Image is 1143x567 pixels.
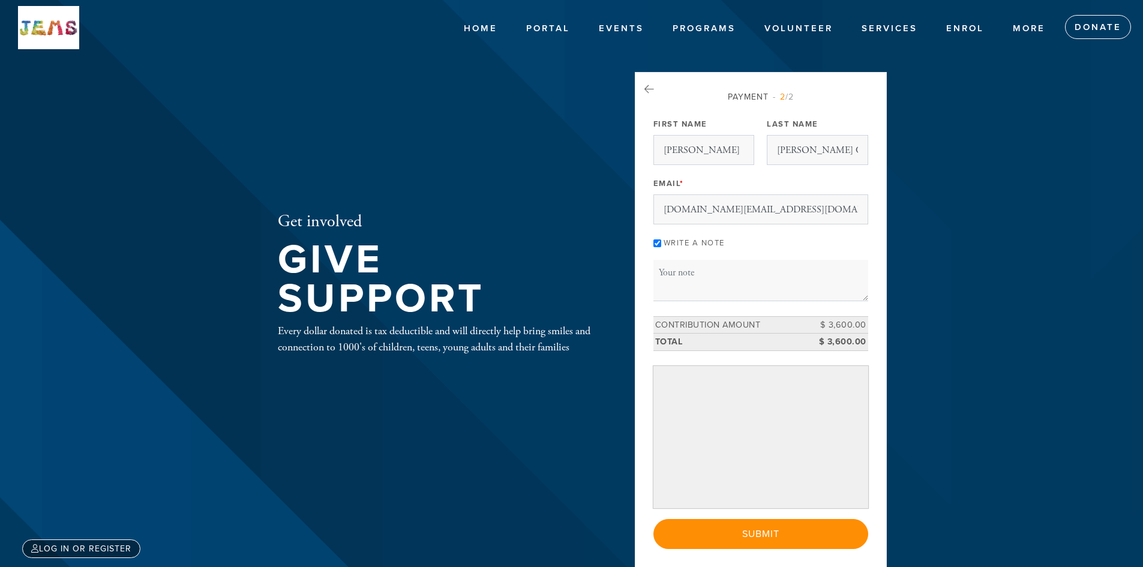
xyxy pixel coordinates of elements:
[664,238,725,248] label: Write a note
[455,17,506,40] a: Home
[773,92,794,102] span: /2
[937,17,993,40] a: Enrol
[814,316,868,334] td: $ 3,600.00
[278,212,596,232] h2: Get involved
[653,519,868,549] input: Submit
[814,334,868,351] td: $ 3,600.00
[767,119,818,130] label: Last Name
[22,539,140,558] a: Log in or register
[278,323,596,355] div: Every dollar donated is tax deductible and will directly help bring smiles and connection to 1000...
[18,6,79,49] img: New%20test.jpg
[664,17,745,40] a: Programs
[653,316,814,334] td: Contribution Amount
[853,17,926,40] a: Services
[680,179,684,188] span: This field is required.
[1004,17,1054,40] a: More
[278,241,596,318] h1: Give Support
[755,17,842,40] a: Volunteer
[653,91,868,103] div: Payment
[517,17,579,40] a: Portal
[653,119,707,130] label: First Name
[780,92,785,102] span: 2
[653,178,684,189] label: Email
[653,334,814,351] td: Total
[590,17,653,40] a: Events
[1065,15,1131,39] a: Donate
[656,368,866,505] iframe: Secure payment input frame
